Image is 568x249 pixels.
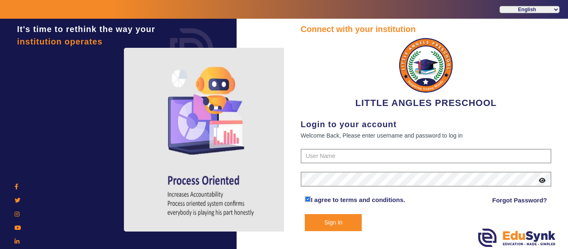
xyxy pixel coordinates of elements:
[301,131,551,141] div: Welcome Back, Please enter username and password to log in
[301,118,551,131] div: Login to your account
[301,35,551,110] div: LITTLE ANGLES PRESCHOOL
[301,23,551,35] div: Connect with your institution
[124,48,299,232] img: login4.png
[478,229,556,247] img: edusynk.png
[161,19,223,81] img: login.png
[17,37,103,46] span: institution operates
[301,149,551,164] input: User Name
[17,25,155,34] span: It's time to rethink the way your
[311,196,405,203] a: I agree to terms and conditions.
[395,35,457,96] img: be2635b7-6ae6-4ea0-8b31-9ed2eb8b9e03
[492,195,547,205] a: Forgot Password?
[305,214,362,231] button: Sign In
